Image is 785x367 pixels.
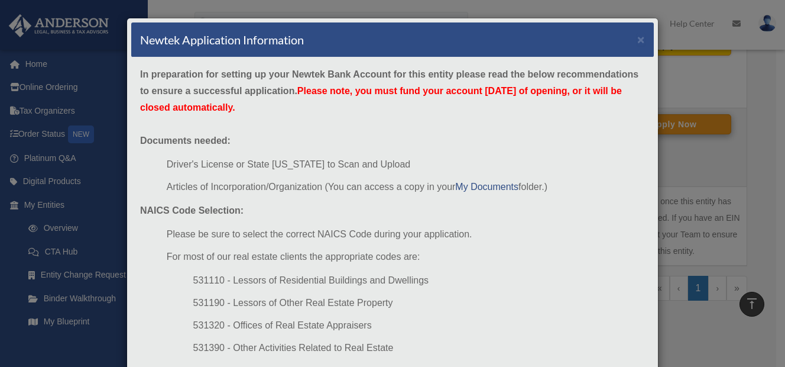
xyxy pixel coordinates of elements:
[167,179,645,195] li: Articles of Incorporation/Organization (You can access a copy in your folder.)
[140,205,244,215] strong: NAICS Code Selection:
[193,272,645,289] li: 531110 - Lessors of Residential Buildings and Dwellings
[455,182,518,192] a: My Documents
[193,295,645,311] li: 531190 - Lessors of Other Real Estate Property
[140,31,304,48] h4: Newtek Application Information
[193,340,645,356] li: 531390 - Other Activities Related to Real Estate
[637,33,645,46] button: ×
[167,226,645,243] li: Please be sure to select the correct NAICS Code during your application.
[140,136,231,146] strong: Documents needed:
[140,86,622,112] span: Please note, you must fund your account [DATE] of opening, or it will be closed automatically.
[167,156,645,173] li: Driver's License or State [US_STATE] to Scan and Upload
[140,69,638,112] strong: In preparation for setting up your Newtek Bank Account for this entity please read the below reco...
[193,317,645,334] li: 531320 - Offices of Real Estate Appraisers
[167,249,645,265] li: For most of our real estate clients the appropriate codes are:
